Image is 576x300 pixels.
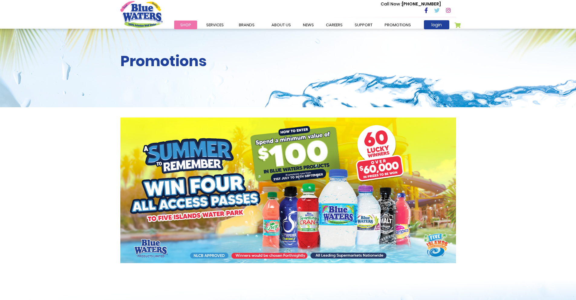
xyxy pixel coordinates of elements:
[265,21,297,29] a: about us
[297,21,320,29] a: News
[239,22,255,28] span: Brands
[180,22,191,28] span: Shop
[320,21,349,29] a: careers
[200,21,230,29] a: Services
[379,21,417,29] a: Promotions
[424,20,449,29] a: login
[120,1,163,27] a: store logo
[233,21,261,29] a: Brands
[174,21,197,29] a: Shop
[381,1,441,7] p: [PHONE_NUMBER]
[381,1,402,7] span: Call Now :
[120,53,456,70] h2: Promotions
[349,21,379,29] a: support
[206,22,224,28] span: Services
